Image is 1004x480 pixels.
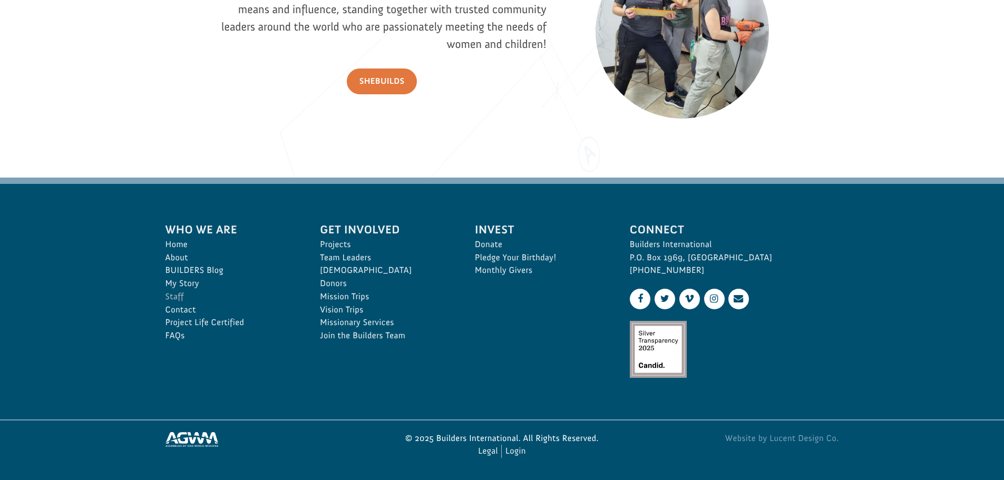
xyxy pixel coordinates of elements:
span: Invest [475,221,607,238]
p: Builders International P.O. Box 1969, [GEOGRAPHIC_DATA] [PHONE_NUMBER] [630,238,839,277]
a: Contact [165,303,297,317]
a: Monthly Givers [475,264,607,277]
a: Vision Trips [320,303,452,317]
a: Donors [320,277,452,290]
button: Donate [149,21,196,40]
a: Website by Lucent Design Co. [619,432,839,445]
a: Contact Us [728,289,749,309]
a: Twitter [655,289,675,309]
img: emoji grinningFace [85,22,93,31]
span: Connect [630,221,839,238]
a: Team Leaders [320,251,452,265]
span: Who We Are [165,221,297,238]
a: Join the Builders Team [320,329,452,342]
a: My Story [165,277,297,290]
a: Project Life Certified [165,316,297,329]
img: Silver Transparency Rating for 2025 by Candid [630,321,687,378]
a: BUILDERS Blog [165,264,297,277]
span: Riverview , [GEOGRAPHIC_DATA] [28,42,121,50]
a: [DEMOGRAPHIC_DATA] [320,264,452,277]
a: Missionary Services [320,316,452,329]
a: About [165,251,297,265]
a: Instagram [704,289,725,309]
a: SheBUILDS [347,68,417,94]
a: Donate [475,238,607,251]
span: Get Involved [320,221,452,238]
p: © 2025 Builders International. All Rights Reserved. [392,432,612,445]
a: Vimeo [679,289,700,309]
strong: Project Shovel Ready [25,32,87,40]
a: Projects [320,238,452,251]
a: Facebook [630,289,650,309]
a: Login [505,445,526,458]
a: FAQs [165,329,297,342]
a: Legal [478,445,498,458]
a: Mission Trips [320,290,452,303]
a: Pledge Your Birthday! [475,251,607,265]
a: Home [165,238,297,251]
a: Staff [165,290,297,303]
img: Assemblies of God World Missions [165,432,218,447]
div: Champion City Church donated $2,000 [19,11,145,32]
div: to [19,33,145,40]
img: US.png [19,42,26,50]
